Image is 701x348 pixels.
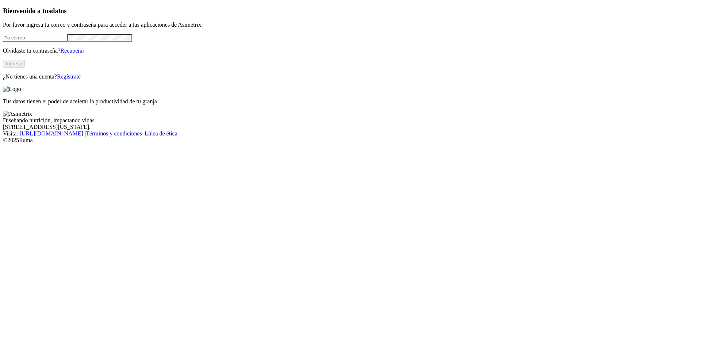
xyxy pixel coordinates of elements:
[3,47,698,54] p: Olvidaste tu contraseña?
[20,130,83,137] a: [URL][DOMAIN_NAME]
[60,47,84,54] a: Recuperar
[57,73,81,80] a: Regístrate
[3,130,698,137] div: Visita : | |
[3,7,698,15] h3: Bienvenido a tus
[3,124,698,130] div: [STREET_ADDRESS][US_STATE].
[145,130,177,137] a: Línea de ética
[3,86,21,92] img: Logo
[3,73,698,80] p: ¿No tienes una cuenta?
[3,137,698,144] div: © 2025 Iluma
[3,98,698,105] p: Tus datos tienen el poder de acelerar la productividad de tu granja.
[3,111,32,117] img: Asimetrix
[3,60,25,68] button: Ingresa
[3,117,698,124] div: Diseñando nutrición, impactando vidas.
[51,7,67,15] span: datos
[86,130,142,137] a: Términos y condiciones
[3,22,698,28] p: Por favor ingresa tu correo y contraseña para acceder a tus aplicaciones de Asimetrix:
[3,34,68,42] input: Tu correo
